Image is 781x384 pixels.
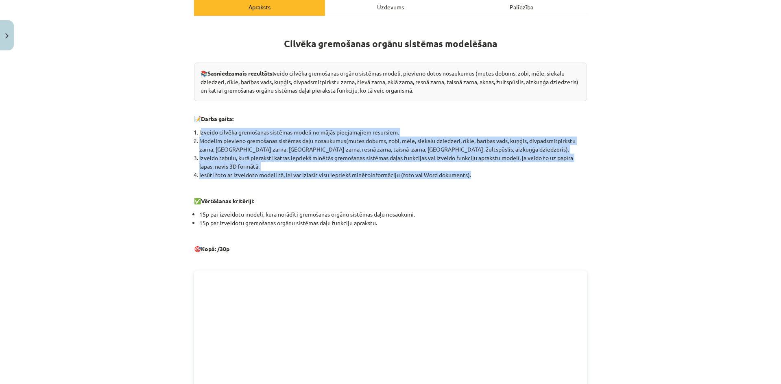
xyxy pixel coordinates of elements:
[201,197,254,204] strong: Vērtēšanas kritēriji:
[194,245,587,262] p: 🎯
[201,245,229,252] strong: Kopā: /30p
[194,63,587,101] div: 📚 veido cilvēka gremošanas orgānu sistēmas modeli, pievieno dotos nosaukumus (mutes dobums, zobi,...
[284,38,497,50] strong: Cilvēka gremošanas orgānu sistēmas modelēšana
[199,219,587,227] li: 15p par izveidotu gremošanas orgānu sistēmas daļu funkciju aprakstu.
[207,69,274,77] strong: Sasniedzamais rezultāts:
[199,154,587,171] li: Izveido tabulu, kurā pieraksti katras iepriekš minētās gremošanas sistēmas daļas funkcijas vai iz...
[5,33,9,39] img: icon-close-lesson-0947bae3869378f0d4975bcd49f059093ad1ed9edebbc8119c70593378902aed.svg
[199,137,587,154] li: Modelim pievieno gremošanas sistēmas daļu nosaukumus(mutes dobums, zobi, mēle, siekalu dziedzeri,...
[199,171,587,179] li: Iesūti foto ar izveidoto modeli tā, lai var izlasīt visu iepriekš minētoinformāciju (foto vai Wor...
[194,197,587,205] p: ✅
[194,115,587,123] p: 📝
[199,128,587,137] li: Izveido cilvēka gremošanas sistēmas modeli no mājās pieejamajiem resursiem.
[201,115,233,122] strong: Darba gaita:
[199,210,587,219] li: 15p par izveidotu modeli, kura norādīti gremošanas orgānu sistēmas daļu nosaukumi.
